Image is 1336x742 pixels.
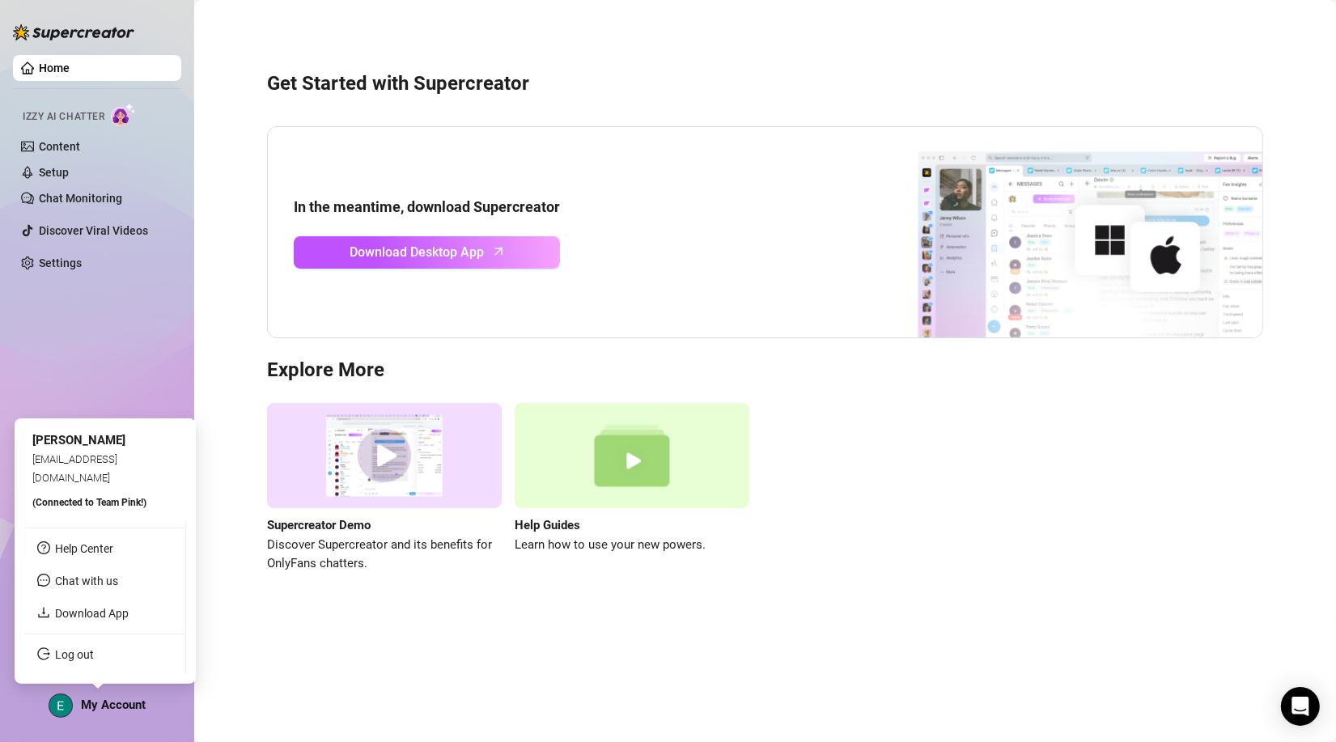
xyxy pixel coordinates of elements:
a: Content [39,140,80,153]
span: [PERSON_NAME] [32,433,125,447]
span: arrow-up [490,242,508,261]
li: Log out [24,642,185,668]
span: message [37,574,50,587]
span: My Account [81,697,146,712]
h3: Get Started with Supercreator [267,71,1263,97]
span: Download Desktop App [350,242,485,262]
strong: Supercreator Demo [267,518,371,532]
div: Open Intercom Messenger [1281,687,1320,726]
img: download app [858,127,1262,337]
a: Download App [55,607,129,620]
span: Chat with us [55,575,118,587]
a: Chat Monitoring [39,192,122,205]
img: help guides [515,403,749,509]
h3: Explore More [267,358,1263,384]
a: Supercreator DemoDiscover Supercreator and its benefits for OnlyFans chatters. [267,403,502,574]
a: Settings [39,257,82,269]
a: Help GuidesLearn how to use your new powers. [515,403,749,574]
span: Learn how to use your new powers. [515,536,749,555]
strong: Help Guides [515,518,580,532]
a: Help Center [55,542,113,555]
a: Discover Viral Videos [39,224,148,237]
a: Home [39,61,70,74]
a: Log out [55,648,94,661]
a: Download Desktop Apparrow-up [294,236,560,269]
span: (Connected to Team Pink! ) [32,497,146,508]
span: Discover Supercreator and its benefits for OnlyFans chatters. [267,536,502,574]
strong: In the meantime, download Supercreator [294,198,560,215]
img: supercreator demo [267,403,502,509]
img: ACg8ocI8SSjugQYdXRBcKlvPeRWRXcADlM-4kgzRHA2JmzGUidpbTw=s96-c [49,694,72,717]
a: Setup [39,166,69,179]
img: AI Chatter [111,103,136,126]
span: Izzy AI Chatter [23,109,104,125]
span: [EMAIL_ADDRESS][DOMAIN_NAME] [32,453,117,483]
img: logo-BBDzfeDw.svg [13,24,134,40]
